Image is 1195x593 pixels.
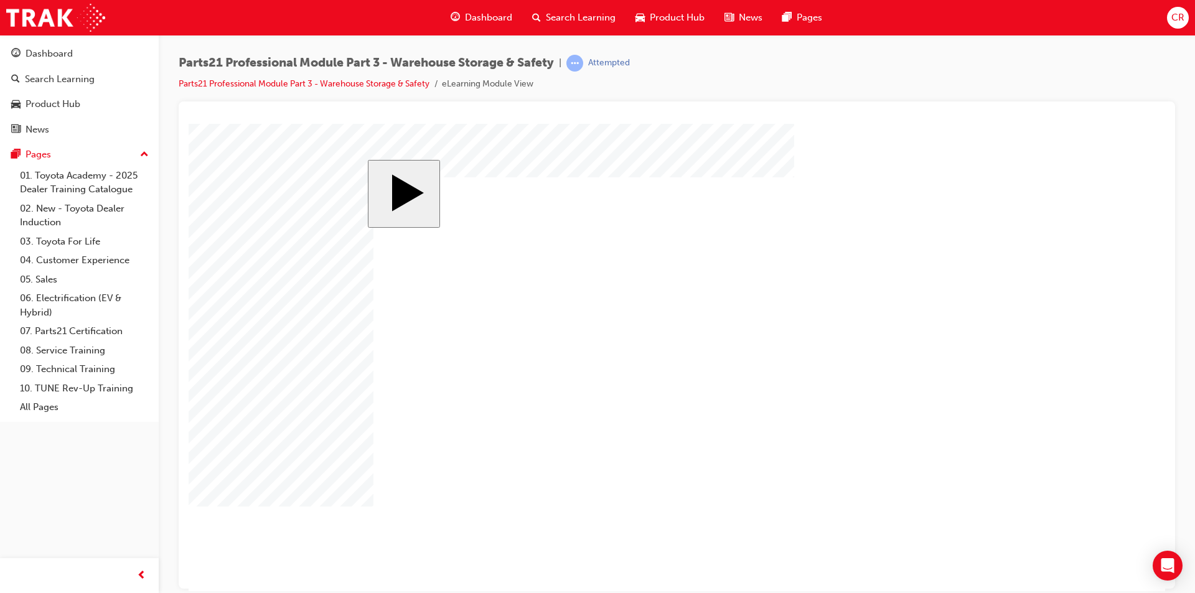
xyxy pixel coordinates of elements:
[5,40,154,143] button: DashboardSearch LearningProduct HubNews
[797,11,822,25] span: Pages
[739,11,762,25] span: News
[11,49,21,60] span: guage-icon
[26,147,51,162] div: Pages
[26,123,49,137] div: News
[26,47,73,61] div: Dashboard
[15,322,154,341] a: 07. Parts21 Certification
[5,42,154,65] a: Dashboard
[465,11,512,25] span: Dashboard
[26,97,80,111] div: Product Hub
[5,143,154,166] button: Pages
[179,36,251,104] button: Start
[15,166,154,199] a: 01. Toyota Academy - 2025 Dealer Training Catalogue
[11,99,21,110] span: car-icon
[11,74,20,85] span: search-icon
[724,10,734,26] span: news-icon
[441,5,522,30] a: guage-iconDashboard
[140,147,149,163] span: up-icon
[11,149,21,161] span: pages-icon
[15,379,154,398] a: 10. TUNE Rev-Up Training
[522,5,626,30] a: search-iconSearch Learning
[15,232,154,251] a: 03. Toyota For Life
[635,10,645,26] span: car-icon
[15,199,154,232] a: 02. New - Toyota Dealer Induction
[1153,551,1183,581] div: Open Intercom Messenger
[15,251,154,270] a: 04. Customer Experience
[782,10,792,26] span: pages-icon
[11,124,21,136] span: news-icon
[5,118,154,141] a: News
[626,5,715,30] a: car-iconProduct Hub
[179,78,429,89] a: Parts21 Professional Module Part 3 - Warehouse Storage & Safety
[15,289,154,322] a: 06. Electrification (EV & Hybrid)
[451,10,460,26] span: guage-icon
[442,77,533,91] li: eLearning Module View
[137,568,146,584] span: prev-icon
[772,5,832,30] a: pages-iconPages
[15,341,154,360] a: 08. Service Training
[650,11,705,25] span: Product Hub
[25,72,95,86] div: Search Learning
[5,93,154,116] a: Product Hub
[6,4,105,32] img: Trak
[15,360,154,379] a: 09. Technical Training
[179,56,554,70] span: Parts21 Professional Module Part 3 - Warehouse Storage & Safety
[566,55,583,72] span: learningRecordVerb_ATTEMPT-icon
[1167,7,1189,29] button: CR
[5,68,154,91] a: Search Learning
[15,270,154,289] a: 05. Sales
[715,5,772,30] a: news-iconNews
[179,36,797,431] div: Parts 21 Cluster 3 Start Course
[532,10,541,26] span: search-icon
[588,57,630,69] div: Attempted
[559,56,561,70] span: |
[1171,11,1184,25] span: CR
[15,398,154,417] a: All Pages
[546,11,616,25] span: Search Learning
